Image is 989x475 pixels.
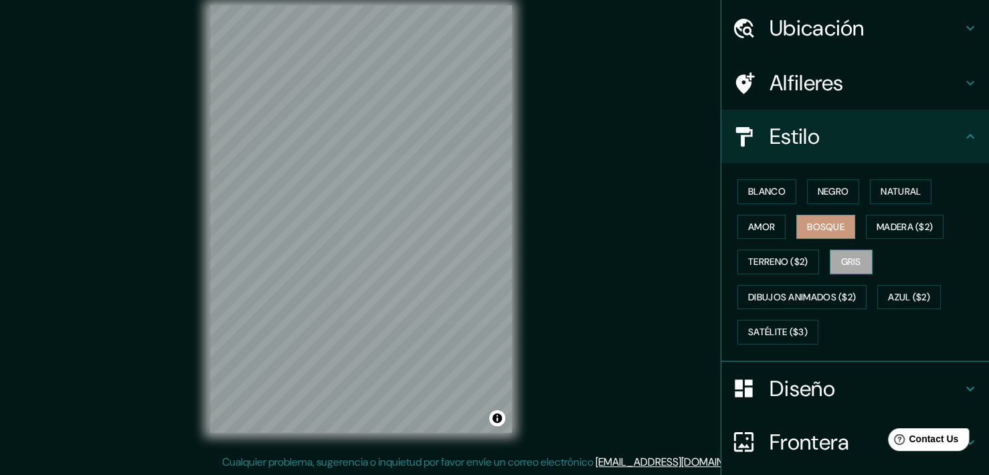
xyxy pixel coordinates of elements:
button: Terreno ($2) [737,250,819,274]
button: Azul ($2) [877,285,941,310]
div: Alfileres [721,56,989,110]
button: Negro [807,179,860,204]
h4: Frontera [770,429,962,456]
button: Satélite ($3) [737,320,818,345]
h4: Ubicación [770,15,962,41]
canvas: Map [209,5,512,433]
button: Bosque [796,215,855,240]
a: [EMAIL_ADDRESS][DOMAIN_NAME] [596,455,761,469]
div: Diseño [721,362,989,415]
p: Cualquier problema, sugerencia o inquietud por favor envíe un correo electrónico . [222,454,763,470]
button: Dibujos animados ($2) [737,285,867,310]
button: Blanco [737,179,796,204]
div: Ubicación [721,1,989,55]
h4: Estilo [770,123,962,150]
button: Madera ($2) [866,215,943,240]
button: Natural [870,179,931,204]
iframe: Help widget launcher [870,423,974,460]
h4: Alfileres [770,70,962,96]
button: Toggle attribution [489,410,505,426]
h4: Diseño [770,375,962,402]
button: Amor [737,215,786,240]
div: Estilo [721,110,989,163]
button: Gris [830,250,873,274]
div: Frontera [721,415,989,469]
